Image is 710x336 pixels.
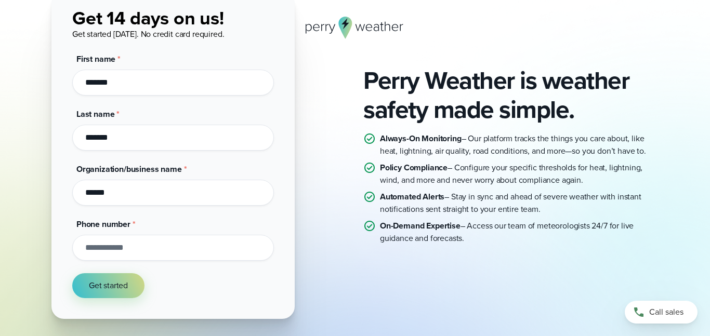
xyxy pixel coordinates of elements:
span: Get started [89,279,128,292]
a: Call sales [625,301,698,324]
strong: Always-On Monitoring [380,132,462,144]
span: Get 14 days on us! [72,4,224,32]
strong: On-Demand Expertise [380,220,461,232]
p: – Our platform tracks the things you care about, like heat, lightning, air quality, road conditio... [380,132,659,157]
span: Call sales [649,306,683,318]
span: Phone number [76,218,130,230]
button: Get started [72,273,144,298]
strong: Policy Compliance [380,162,448,173]
h2: Perry Weather is weather safety made simple. [363,66,659,124]
p: – Access our team of meteorologists 24/7 for live guidance and forecasts. [380,220,659,245]
p: – Stay in sync and ahead of severe weather with instant notifications sent straight to your entir... [380,191,659,216]
span: First name [76,53,115,65]
span: Organization/business name [76,163,182,175]
span: Last name [76,108,114,120]
p: – Configure your specific thresholds for heat, lightning, wind, and more and never worry about co... [380,162,659,186]
strong: Automated Alerts [380,191,444,203]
